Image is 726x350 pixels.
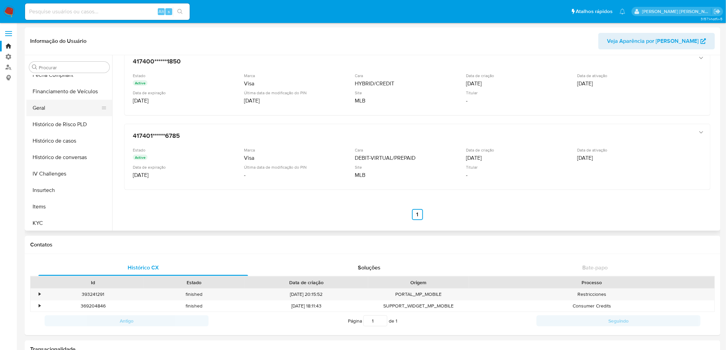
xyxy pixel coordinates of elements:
span: Página de [348,315,397,326]
h1: Contatos [30,241,715,248]
div: Origem [373,279,464,286]
div: finished [143,289,244,300]
button: Seguindo [537,315,701,326]
div: • [39,291,40,298]
button: IV Challenges [26,166,112,182]
div: [DATE] 18:11:43 [244,300,368,312]
div: Data de criação [249,279,363,286]
a: Notificações [620,9,625,14]
div: PORTAL_MP_MOBILE [368,289,469,300]
input: Procurar [39,64,107,71]
div: Processo [474,279,710,286]
div: Consumer Credits [469,300,715,312]
p: marcos.ferreira@mercadopago.com.br [642,8,712,15]
div: Id [47,279,139,286]
button: Histórico de casos [26,133,112,149]
h1: Informação do Usuário [30,38,86,45]
button: Histórico de Risco PLD [26,116,112,133]
button: Veja Aparência por [PERSON_NAME] [598,33,715,49]
div: SUPPORT_WIDGET_MP_MOBILE [368,300,469,312]
button: Antigo [45,315,209,326]
span: Histórico CX [128,264,159,271]
a: Sair [714,8,721,15]
button: Histórico de conversas [26,149,112,166]
button: Items [26,198,112,215]
div: Restricciones [469,289,715,300]
button: search-icon [173,7,187,16]
div: Estado [148,279,239,286]
button: Financiamento de Veículos [26,83,112,100]
button: Geral [26,100,107,116]
input: Pesquise usuários ou casos... [25,7,190,16]
span: 1 [396,317,397,324]
span: Soluções [358,264,380,271]
span: Veja Aparência por [PERSON_NAME] [607,33,699,49]
button: Procurar [32,64,37,70]
div: 393241291 [43,289,143,300]
span: s [168,8,170,15]
span: Atalhos rápidos [576,8,613,15]
span: Alt [159,8,164,15]
div: 369204846 [43,300,143,312]
div: [DATE] 20:15:52 [244,289,368,300]
div: • [39,303,40,309]
span: Bate-papo [583,264,608,271]
button: KYC [26,215,112,231]
div: finished [143,300,244,312]
button: Insurtech [26,182,112,198]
